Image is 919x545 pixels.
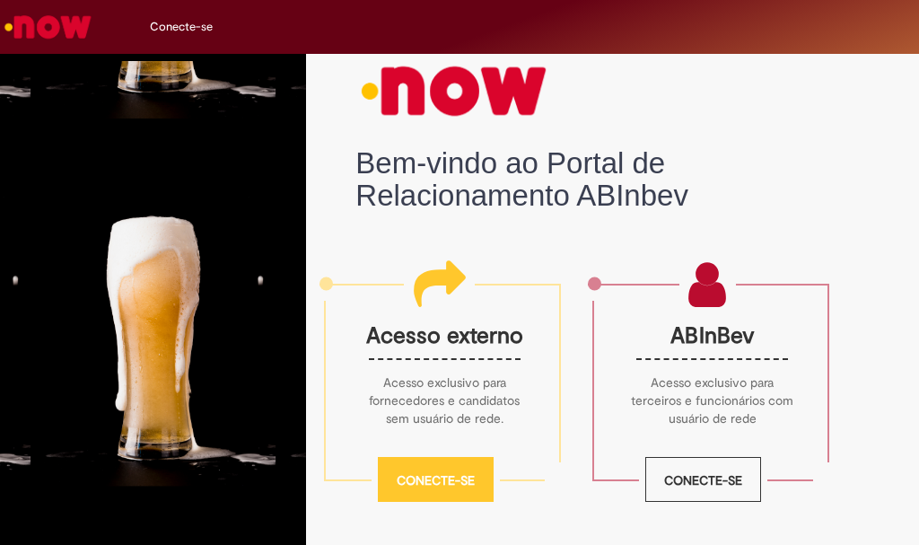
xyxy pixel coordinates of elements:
[355,52,553,129] img: logo_now_small.png
[397,472,475,488] font: Conecte-se
[355,146,688,212] font: Bem-vindo ao Portal de Relacionamento ABInbev
[664,472,742,488] font: Conecte-se
[631,374,793,426] font: Acesso exclusivo para terceiros e funcionários com usuário de rede
[369,374,520,426] font: Acesso exclusivo para fornecedores e candidatos sem usuário de rede.
[150,19,213,34] font: Conecte-se
[2,9,94,45] img: Serviço agora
